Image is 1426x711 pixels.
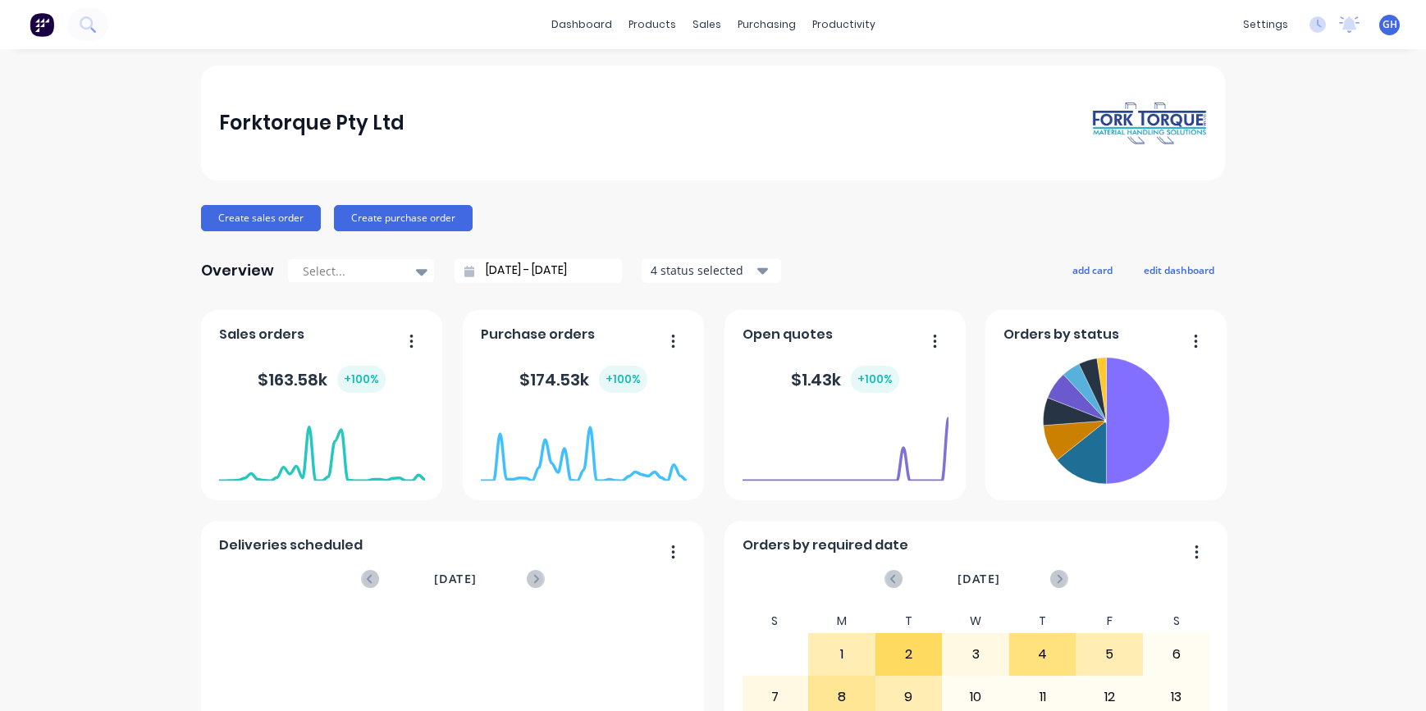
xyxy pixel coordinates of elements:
div: 4 status selected [651,262,754,279]
span: Deliveries scheduled [219,536,363,555]
div: T [1009,609,1076,633]
img: Forktorque Pty Ltd [1092,101,1207,146]
div: 6 [1144,634,1209,675]
span: [DATE] [434,570,477,588]
button: Create purchase order [334,205,473,231]
div: sales [684,12,729,37]
span: Sales orders [219,325,304,344]
div: F [1076,609,1143,633]
button: add card [1062,259,1123,280]
span: [DATE] [958,570,1000,588]
div: products [620,12,684,37]
div: + 100 % [599,366,647,393]
div: $ 163.58k [258,366,386,393]
div: Overview [201,254,274,287]
span: Purchase orders [481,325,595,344]
div: $ 174.53k [519,366,647,393]
div: 5 [1076,634,1142,675]
span: Orders by required date [743,536,908,555]
div: Forktorque Pty Ltd [219,107,404,139]
div: 4 [1010,634,1076,675]
div: S [1143,609,1210,633]
div: + 100 % [337,366,386,393]
div: productivity [804,12,884,37]
button: edit dashboard [1133,259,1225,280]
a: dashboard [543,12,620,37]
span: GH [1383,17,1397,32]
div: M [808,609,875,633]
div: 3 [943,634,1008,675]
button: Create sales order [201,205,321,231]
span: Open quotes [743,325,833,344]
span: Orders by status [1003,325,1119,344]
button: 4 status selected [642,258,781,283]
img: Factory [30,12,54,37]
div: purchasing [729,12,804,37]
div: W [942,609,1009,633]
div: $ 1.43k [791,366,899,393]
div: T [875,609,943,633]
div: 1 [809,634,875,675]
div: 2 [876,634,942,675]
div: S [742,609,809,633]
div: + 100 % [851,366,899,393]
div: settings [1235,12,1296,37]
